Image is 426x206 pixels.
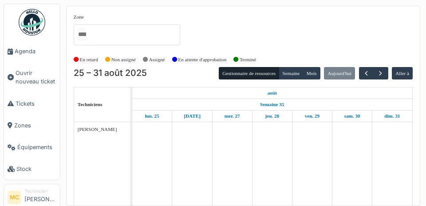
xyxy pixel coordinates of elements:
[324,67,355,79] button: Aujourd'hui
[263,111,281,122] a: 28 août 2025
[181,111,203,122] a: 26 août 2025
[24,188,56,194] div: Technicien
[78,102,103,107] span: Techniciens
[342,111,363,122] a: 30 août 2025
[222,111,242,122] a: 27 août 2025
[78,127,117,132] span: [PERSON_NAME]
[219,67,279,79] button: Gestionnaire de ressources
[4,62,60,92] a: Ouvrir nouveau ticket
[17,143,56,151] span: Équipements
[4,136,60,158] a: Équipements
[74,13,84,21] label: Zone
[4,158,60,180] a: Stock
[16,69,56,86] span: Ouvrir nouveau ticket
[178,56,226,63] label: En attente d'approbation
[77,28,86,41] input: Tous
[373,67,388,80] button: Suivant
[359,67,374,80] button: Précédent
[303,111,322,122] a: 29 août 2025
[8,191,21,204] li: MC
[111,56,136,63] label: Non assigné
[16,99,56,108] span: Tickets
[240,56,256,63] label: Terminé
[149,56,165,63] label: Assigné
[19,9,45,36] img: Badge_color-CXgf-gQk.svg
[265,87,279,99] a: 25 août 2025
[142,111,161,122] a: 25 août 2025
[4,93,60,115] a: Tickets
[258,99,286,110] a: Semaine 35
[279,67,303,79] button: Semaine
[74,68,147,79] h2: 25 – 31 août 2025
[4,115,60,136] a: Zones
[15,47,56,55] span: Agenda
[382,111,402,122] a: 31 août 2025
[16,165,56,173] span: Stock
[303,67,320,79] button: Mois
[14,121,56,130] span: Zones
[4,40,60,62] a: Agenda
[392,67,413,79] button: Aller à
[80,56,98,63] label: En retard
